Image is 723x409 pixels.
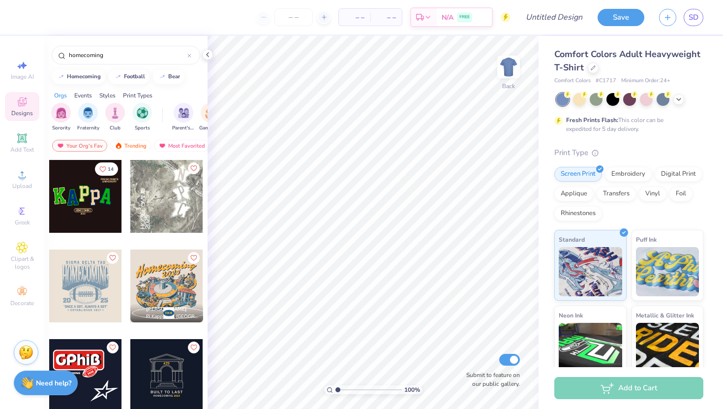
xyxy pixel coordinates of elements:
[559,310,583,320] span: Neon Ink
[114,74,122,80] img: trend_line.gif
[655,167,702,182] div: Digital Print
[554,48,700,73] span: Comfort Colors Adult Heavyweight T-Shirt
[110,107,120,119] img: Club Image
[95,162,118,176] button: Like
[51,103,71,132] div: filter for Sorority
[57,142,64,149] img: most_fav.gif
[10,299,34,307] span: Decorate
[172,103,195,132] button: filter button
[77,125,99,132] span: Fraternity
[172,125,195,132] span: Parent's Weekend
[376,12,396,23] span: – –
[188,162,200,174] button: Like
[168,74,180,79] div: bear
[105,103,125,132] div: filter for Club
[158,74,166,80] img: trend_line.gif
[83,107,93,119] img: Fraternity Image
[636,310,694,320] span: Metallic & Glitter Ink
[105,103,125,132] button: filter button
[669,187,693,201] div: Foil
[605,167,652,182] div: Embroidery
[68,50,187,60] input: Try "Alpha"
[499,57,518,77] img: Back
[158,142,166,149] img: most_fav.gif
[559,247,622,296] img: Standard
[442,12,453,23] span: N/A
[132,103,152,132] div: filter for Sports
[115,142,122,149] img: trending.gif
[99,91,116,100] div: Styles
[566,116,687,133] div: This color can be expedited for 5 day delivery.
[554,167,602,182] div: Screen Print
[404,385,420,394] span: 100 %
[554,147,703,158] div: Print Type
[57,74,65,80] img: trend_line.gif
[110,140,151,152] div: Trending
[596,77,616,85] span: # C1717
[199,125,222,132] span: Game Day
[146,313,199,320] span: Pi Kappa Phi, [GEOGRAPHIC_DATA][US_STATE]
[559,323,622,372] img: Neon Ink
[11,73,34,81] span: Image AI
[559,234,585,245] span: Standard
[636,234,657,245] span: Puff Ink
[110,125,120,132] span: Club
[621,77,670,85] span: Minimum Order: 24 +
[135,125,150,132] span: Sports
[124,74,145,79] div: football
[132,103,152,132] button: filter button
[51,103,71,132] button: filter button
[52,140,107,152] div: Your Org's Fav
[77,103,99,132] div: filter for Fraternity
[52,125,70,132] span: Sorority
[5,255,39,271] span: Clipart & logos
[597,187,636,201] div: Transfers
[15,219,30,226] span: Greek
[639,187,666,201] div: Vinyl
[684,9,703,26] a: SD
[107,252,119,264] button: Like
[108,167,114,172] span: 14
[10,146,34,154] span: Add Text
[153,69,184,84] button: bear
[554,187,594,201] div: Applique
[123,91,152,100] div: Print Types
[74,91,92,100] div: Events
[345,12,364,23] span: – –
[598,9,644,26] button: Save
[199,103,222,132] button: filter button
[518,7,590,27] input: Untitled Design
[146,306,187,313] span: [PERSON_NAME]
[636,247,699,296] img: Puff Ink
[188,252,200,264] button: Like
[77,103,99,132] button: filter button
[107,342,119,353] button: Like
[566,116,618,124] strong: Fresh Prints Flash:
[172,103,195,132] div: filter for Parent's Weekend
[137,107,148,119] img: Sports Image
[154,140,210,152] div: Most Favorited
[52,69,105,84] button: homecoming
[36,378,71,388] strong: Need help?
[12,182,32,190] span: Upload
[54,91,67,100] div: Orgs
[274,8,313,26] input: – –
[11,109,33,117] span: Designs
[205,107,216,119] img: Game Day Image
[56,107,67,119] img: Sorority Image
[502,82,515,91] div: Back
[188,342,200,353] button: Like
[109,69,150,84] button: football
[459,14,470,21] span: FREE
[554,77,591,85] span: Comfort Colors
[689,12,698,23] span: SD
[199,103,222,132] div: filter for Game Day
[178,107,189,119] img: Parent's Weekend Image
[67,74,101,79] div: homecoming
[461,371,520,388] label: Submit to feature on our public gallery.
[636,323,699,372] img: Metallic & Glitter Ink
[554,206,602,221] div: Rhinestones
